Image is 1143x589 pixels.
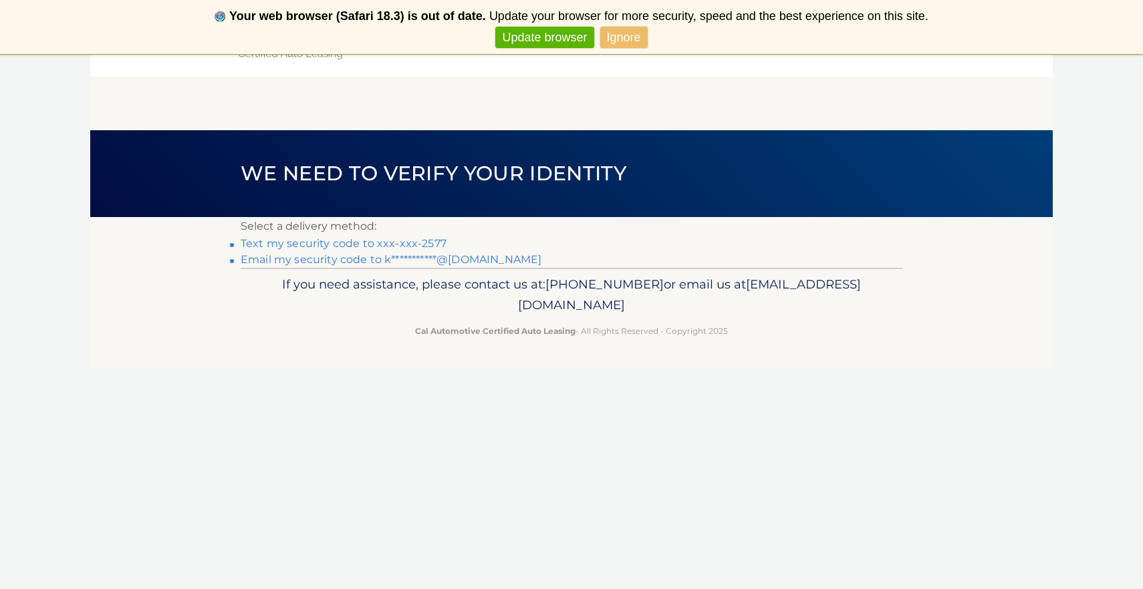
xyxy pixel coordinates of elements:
[600,27,648,49] a: Ignore
[241,237,447,250] a: Text my security code to xxx-xxx-2577
[241,217,902,236] p: Select a delivery method:
[229,9,486,23] b: Your web browser (Safari 18.3) is out of date.
[489,9,928,23] span: Update your browser for more security, speed and the best experience on this site.
[249,324,894,338] p: - All Rights Reserved - Copyright 2025
[495,27,594,49] a: Update browser
[249,274,894,317] p: If you need assistance, please contact us at: or email us at
[241,161,626,186] span: We need to verify your identity
[415,326,576,336] strong: Cal Automotive Certified Auto Leasing
[545,276,664,292] span: [PHONE_NUMBER]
